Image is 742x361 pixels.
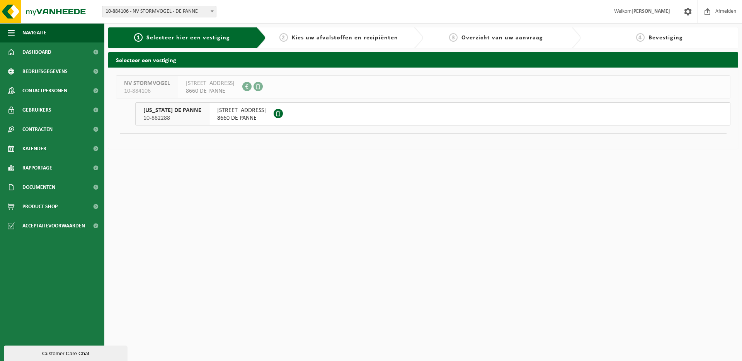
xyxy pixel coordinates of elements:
span: Contactpersonen [22,81,67,100]
span: Bedrijfsgegevens [22,62,68,81]
span: NV STORMVOGEL [124,80,170,87]
span: Contracten [22,120,53,139]
span: Dashboard [22,42,51,62]
span: Selecteer hier een vestiging [146,35,230,41]
span: Bevestiging [648,35,683,41]
span: Kalender [22,139,46,158]
span: [STREET_ADDRESS] [186,80,235,87]
button: [US_STATE] DE PANNE 10-882288 [STREET_ADDRESS]8660 DE PANNE [135,102,730,125]
h2: Selecteer een vestiging [108,52,738,67]
span: 4 [636,33,645,42]
span: Overzicht van uw aanvraag [461,35,543,41]
span: Navigatie [22,23,46,42]
span: 1 [134,33,143,42]
span: Kies uw afvalstoffen en recipiënten [292,35,398,41]
span: 10-884106 [124,87,170,95]
span: Acceptatievoorwaarden [22,216,85,236]
span: Rapportage [22,158,52,178]
span: [STREET_ADDRESS] [217,107,266,114]
span: Documenten [22,178,55,197]
span: 10-882288 [143,114,201,122]
iframe: chat widget [4,344,129,361]
strong: [PERSON_NAME] [631,8,670,14]
span: [US_STATE] DE PANNE [143,107,201,114]
span: 3 [449,33,458,42]
span: 8660 DE PANNE [186,87,235,95]
span: 2 [279,33,288,42]
span: Product Shop [22,197,58,216]
span: 8660 DE PANNE [217,114,266,122]
span: 10-884106 - NV STORMVOGEL - DE PANNE [102,6,216,17]
span: Gebruikers [22,100,51,120]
